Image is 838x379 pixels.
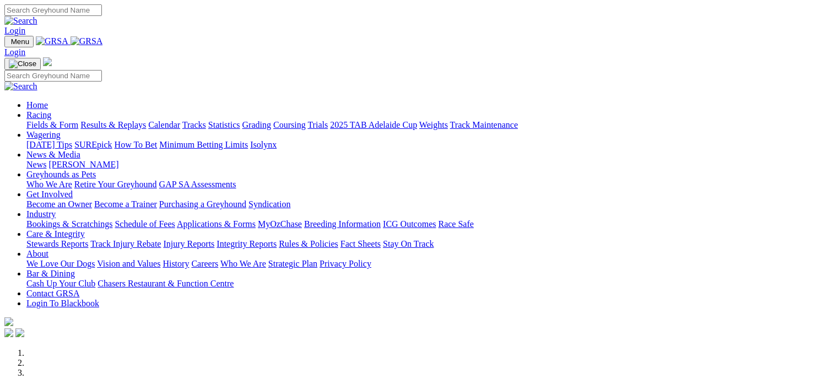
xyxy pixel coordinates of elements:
[419,120,448,129] a: Weights
[26,279,834,289] div: Bar & Dining
[383,219,436,229] a: ICG Outcomes
[26,249,48,258] a: About
[9,59,36,68] img: Close
[71,36,103,46] img: GRSA
[90,239,161,248] a: Track Injury Rebate
[159,199,246,209] a: Purchasing a Greyhound
[159,180,236,189] a: GAP SA Assessments
[4,82,37,91] img: Search
[191,259,218,268] a: Careers
[268,259,317,268] a: Strategic Plan
[4,36,34,47] button: Toggle navigation
[307,120,328,129] a: Trials
[26,289,79,298] a: Contact GRSA
[4,4,102,16] input: Search
[26,150,80,159] a: News & Media
[26,229,85,239] a: Care & Integrity
[26,120,78,129] a: Fields & Form
[26,299,99,308] a: Login To Blackbook
[159,140,248,149] a: Minimum Betting Limits
[26,170,96,179] a: Greyhounds as Pets
[26,209,56,219] a: Industry
[163,259,189,268] a: History
[26,219,834,229] div: Industry
[26,259,95,268] a: We Love Our Dogs
[250,140,277,149] a: Isolynx
[26,279,95,288] a: Cash Up Your Club
[208,120,240,129] a: Statistics
[48,160,118,169] a: [PERSON_NAME]
[80,120,146,129] a: Results & Replays
[438,219,473,229] a: Race Safe
[98,279,234,288] a: Chasers Restaurant & Function Centre
[26,130,61,139] a: Wagering
[26,199,92,209] a: Become an Owner
[26,100,48,110] a: Home
[26,189,73,199] a: Get Involved
[26,239,88,248] a: Stewards Reports
[248,199,290,209] a: Syndication
[26,140,72,149] a: [DATE] Tips
[74,180,157,189] a: Retire Your Greyhound
[74,140,112,149] a: SUREpick
[258,219,302,229] a: MyOzChase
[26,269,75,278] a: Bar & Dining
[26,140,834,150] div: Wagering
[4,16,37,26] img: Search
[320,259,371,268] a: Privacy Policy
[217,239,277,248] a: Integrity Reports
[26,199,834,209] div: Get Involved
[182,120,206,129] a: Tracks
[43,57,52,66] img: logo-grsa-white.png
[97,259,160,268] a: Vision and Values
[340,239,381,248] a: Fact Sheets
[26,259,834,269] div: About
[26,219,112,229] a: Bookings & Scratchings
[177,219,256,229] a: Applications & Forms
[4,328,13,337] img: facebook.svg
[4,70,102,82] input: Search
[26,160,46,169] a: News
[163,239,214,248] a: Injury Reports
[220,259,266,268] a: Who We Are
[383,239,434,248] a: Stay On Track
[450,120,518,129] a: Track Maintenance
[304,219,381,229] a: Breeding Information
[26,239,834,249] div: Care & Integrity
[26,120,834,130] div: Racing
[115,140,158,149] a: How To Bet
[148,120,180,129] a: Calendar
[15,328,24,337] img: twitter.svg
[4,47,25,57] a: Login
[26,110,51,120] a: Racing
[330,120,417,129] a: 2025 TAB Adelaide Cup
[242,120,271,129] a: Grading
[26,160,834,170] div: News & Media
[4,26,25,35] a: Login
[11,37,29,46] span: Menu
[36,36,68,46] img: GRSA
[94,199,157,209] a: Become a Trainer
[273,120,306,129] a: Coursing
[279,239,338,248] a: Rules & Policies
[115,219,175,229] a: Schedule of Fees
[4,317,13,326] img: logo-grsa-white.png
[4,58,41,70] button: Toggle navigation
[26,180,834,189] div: Greyhounds as Pets
[26,180,72,189] a: Who We Are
